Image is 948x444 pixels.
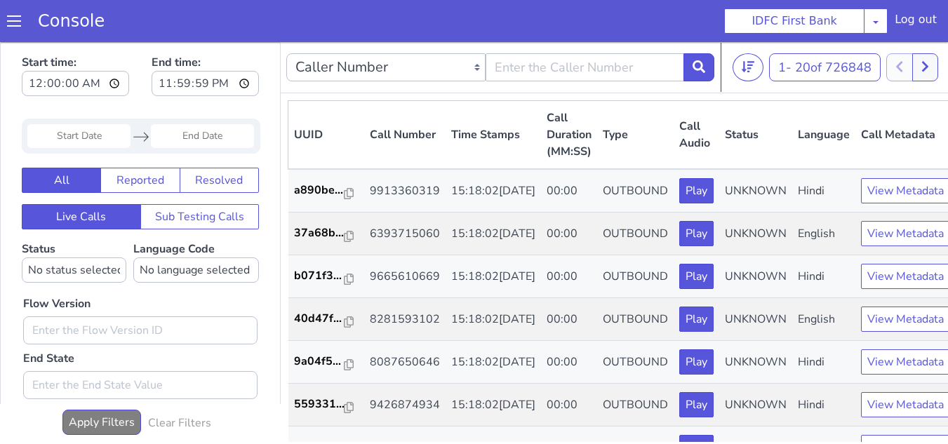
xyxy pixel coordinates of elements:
[294,140,345,156] p: a890be...
[446,256,541,299] td: 15:18:02[DATE]
[541,213,597,256] td: 00:00
[597,384,674,427] td: OUTBOUND
[597,213,674,256] td: OUTBOUND
[719,384,792,427] td: UNKNOWN
[719,127,792,170] td: UNKNOWN
[22,215,126,241] select: Status
[679,222,714,247] button: Play
[294,182,359,199] a: 37a68b...
[140,162,260,187] button: Sub Testing Calls
[294,354,359,370] a: 559331...
[22,8,129,58] label: Start time:
[541,384,597,427] td: 00:00
[792,342,855,384] td: Hindi
[22,199,126,241] label: Status
[792,213,855,256] td: Hindi
[364,384,446,427] td: 7730992911
[719,256,792,299] td: UNKNOWN
[23,329,258,357] input: Enter the End State Value
[792,299,855,342] td: Hindi
[152,29,259,54] input: End time:
[541,59,597,128] th: Call Duration (MM:SS)
[364,256,446,299] td: 8281593102
[792,170,855,213] td: English
[597,127,674,170] td: OUTBOUND
[679,264,714,290] button: Play
[23,308,74,325] label: End State
[679,136,714,161] button: Play
[294,225,359,242] a: b071f3...
[294,396,359,413] a: 56a1c8...
[27,82,131,106] input: Start Date
[597,342,674,384] td: OUTBOUND
[23,253,91,270] label: Flow Version
[23,274,258,302] input: Enter the Flow Version ID
[597,59,674,128] th: Type
[294,182,345,199] p: 37a68b...
[364,127,446,170] td: 9913360319
[446,59,541,128] th: Time Stamps
[792,256,855,299] td: English
[795,17,872,34] span: 20 of 726848
[541,256,597,299] td: 00:00
[294,268,345,285] p: 40d47f...
[364,299,446,342] td: 8087650646
[133,215,259,241] select: Language Code
[541,299,597,342] td: 00:00
[719,59,792,128] th: Status
[294,354,345,370] p: 559331...
[541,127,597,170] td: 00:00
[294,311,345,328] p: 9a04f5...
[133,199,259,241] label: Language Code
[100,126,180,151] button: Reported
[792,59,855,128] th: Language
[364,213,446,256] td: 9665610669
[294,396,345,413] p: 56a1c8...
[294,268,359,285] a: 40d47f...
[22,126,101,151] button: All
[180,126,259,151] button: Resolved
[679,393,714,418] button: Play
[679,307,714,332] button: Play
[541,342,597,384] td: 00:00
[679,179,714,204] button: Play
[294,140,359,156] a: a890be...
[152,8,259,58] label: End time:
[769,11,881,39] button: 1- 20of 726848
[364,59,446,128] th: Call Number
[719,299,792,342] td: UNKNOWN
[597,170,674,213] td: OUTBOUND
[22,162,141,187] button: Live Calls
[294,225,345,242] p: b071f3...
[597,256,674,299] td: OUTBOUND
[719,170,792,213] td: UNKNOWN
[724,8,864,34] button: IDFC First Bank
[294,311,359,328] a: 9a04f5...
[486,11,685,39] input: Enter the Caller Number
[719,342,792,384] td: UNKNOWN
[446,213,541,256] td: 15:18:02[DATE]
[792,384,855,427] td: English
[446,299,541,342] td: 15:18:02[DATE]
[22,29,129,54] input: Start time:
[148,375,211,388] h6: Clear Filters
[792,127,855,170] td: Hindi
[679,350,714,375] button: Play
[541,170,597,213] td: 00:00
[446,384,541,427] td: 15:18:02[DATE]
[446,127,541,170] td: 15:18:02[DATE]
[21,11,121,31] a: Console
[151,82,254,106] input: End Date
[674,59,719,128] th: Call Audio
[719,213,792,256] td: UNKNOWN
[597,299,674,342] td: OUTBOUND
[364,342,446,384] td: 9426874934
[446,342,541,384] td: 15:18:02[DATE]
[895,11,937,34] div: Log out
[364,170,446,213] td: 6393715060
[62,368,141,393] button: Apply Filters
[446,170,541,213] td: 15:18:02[DATE]
[288,59,364,128] th: UUID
